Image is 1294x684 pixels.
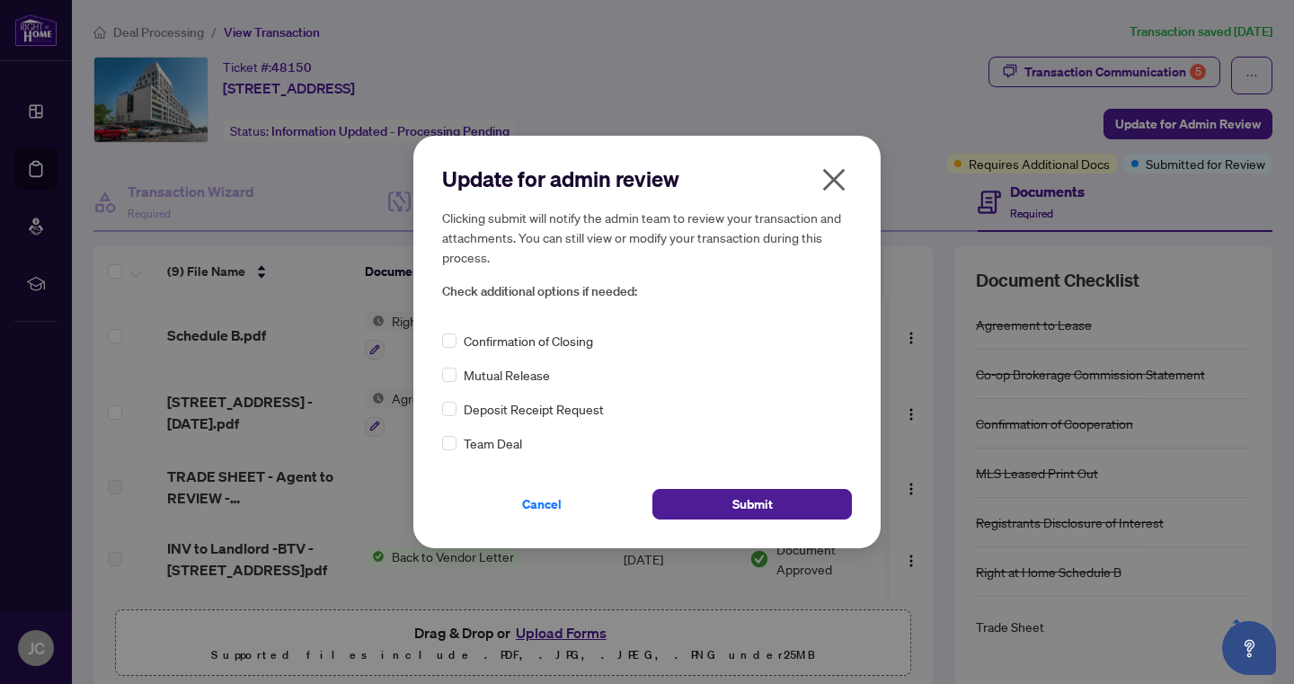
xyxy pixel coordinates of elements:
button: Submit [652,489,852,520]
h2: Update for admin review [442,164,852,193]
button: Open asap [1222,621,1276,675]
span: Cancel [522,490,562,519]
span: Confirmation of Closing [464,331,593,351]
span: Deposit Receipt Request [464,399,604,419]
span: close [820,165,848,194]
button: Cancel [442,489,642,520]
span: Team Deal [464,433,522,453]
span: Submit [732,490,773,519]
span: Mutual Release [464,365,550,385]
h5: Clicking submit will notify the admin team to review your transaction and attachments. You can st... [442,208,852,267]
span: Check additional options if needed: [442,281,852,302]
